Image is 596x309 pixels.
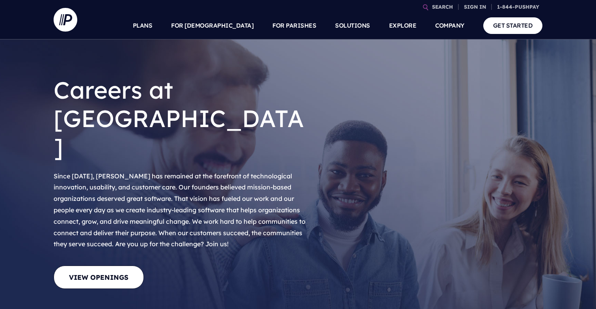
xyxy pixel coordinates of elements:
[272,12,316,39] a: FOR PARISHES
[171,12,253,39] a: FOR [DEMOGRAPHIC_DATA]
[435,12,464,39] a: COMPANY
[335,12,370,39] a: SOLUTIONS
[54,69,310,167] h1: Careers at [GEOGRAPHIC_DATA]
[54,266,144,289] a: View Openings
[389,12,417,39] a: EXPLORE
[483,17,543,34] a: GET STARTED
[54,172,305,248] span: Since [DATE], [PERSON_NAME] has remained at the forefront of technological innovation, usability,...
[133,12,153,39] a: PLANS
